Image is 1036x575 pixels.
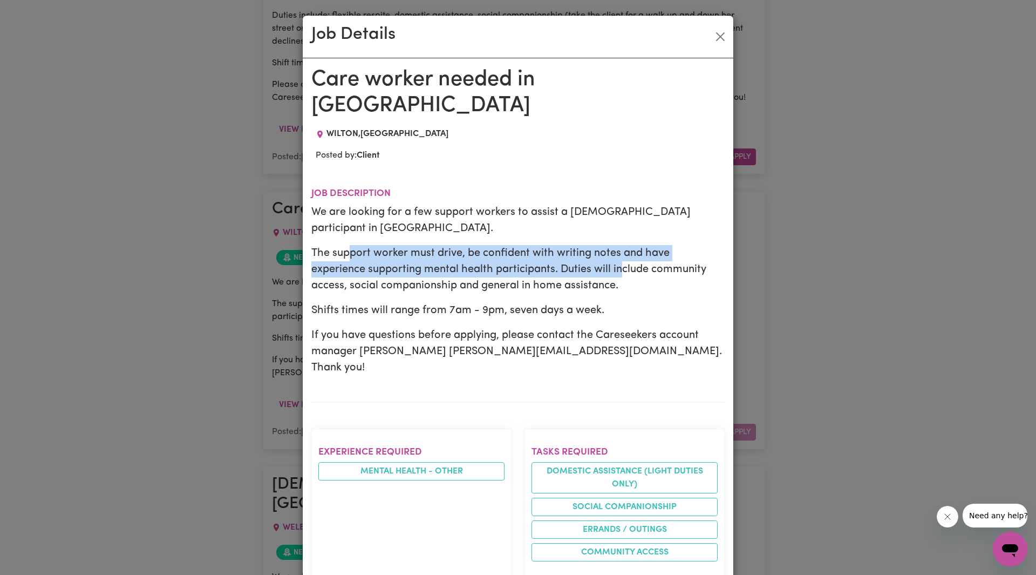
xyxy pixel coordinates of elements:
h2: Experience required [318,447,505,458]
li: Community access [531,543,718,562]
h2: Job description [311,188,725,199]
b: Client [357,151,380,160]
button: Close [712,28,729,45]
h2: Job Details [311,24,396,45]
span: Posted by: [316,151,380,160]
span: Need any help? [6,8,65,16]
p: If you have questions before applying, please contact the Careseekers account manager [PERSON_NAM... [311,327,725,376]
p: The support worker must drive, be confident with writing notes and have experience supporting men... [311,245,725,294]
p: Shifts times will range from 7am - 9pm, seven days a week. [311,302,725,319]
li: Errands / Outings [531,520,718,539]
iframe: Close message [937,506,958,527]
li: Domestic assistance (light duties only) [531,462,718,493]
p: We are looking for a few support workers to assist a [DEMOGRAPHIC_DATA] participant in [GEOGRAPHI... [311,204,725,236]
li: Mental Health - Other [318,462,505,481]
div: Job location: WILTON, New South Wales [311,127,453,140]
li: Social companionship [531,498,718,516]
iframe: Message from company [963,504,1027,527]
span: WILTON , [GEOGRAPHIC_DATA] [326,130,448,138]
iframe: Button to launch messaging window [993,532,1027,566]
h1: Care worker needed in [GEOGRAPHIC_DATA] [311,67,725,119]
h2: Tasks required [531,447,718,458]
